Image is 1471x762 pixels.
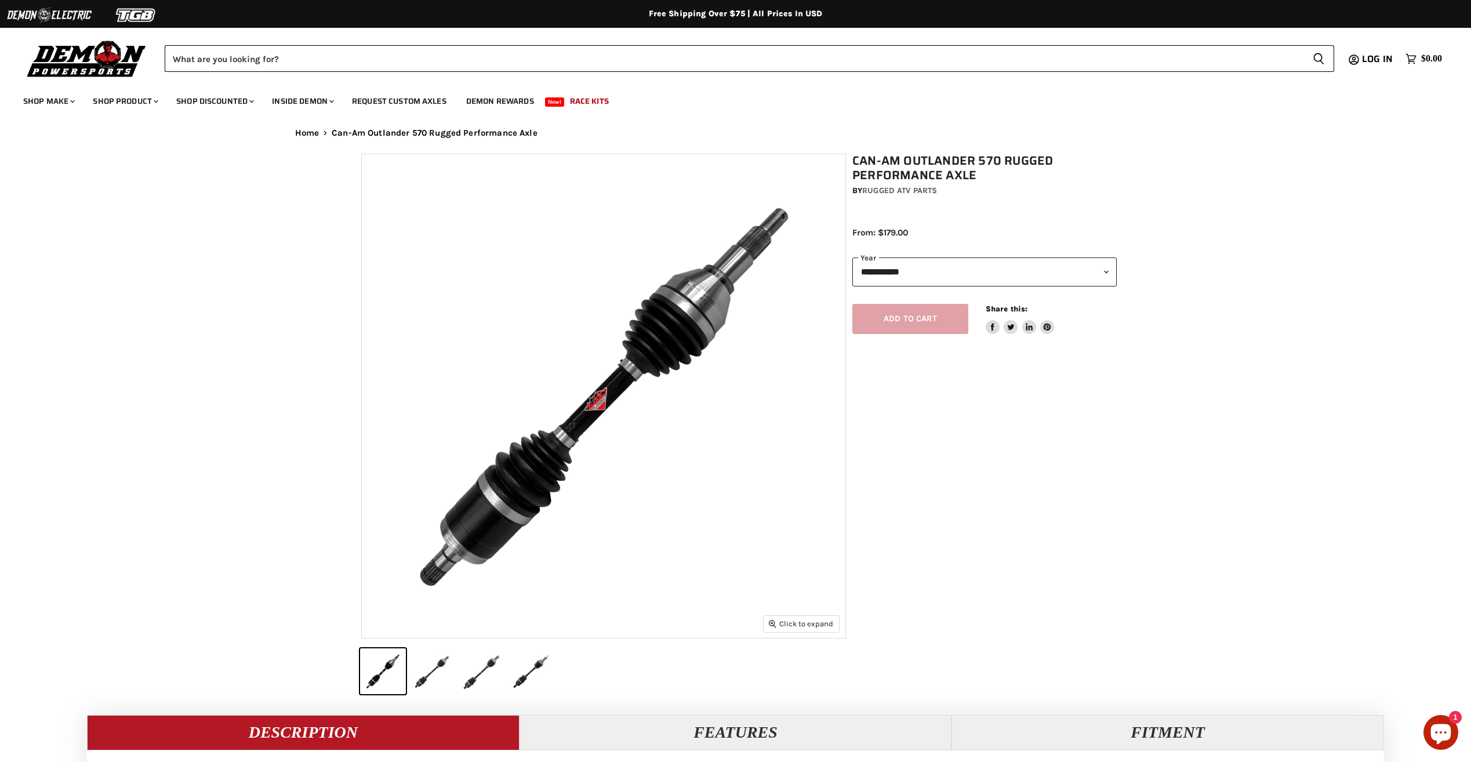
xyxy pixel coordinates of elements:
[457,89,543,113] a: Demon Rewards
[951,715,1384,750] button: Fitment
[986,304,1055,335] aside: Share this:
[165,45,1334,72] form: Product
[23,38,150,79] img: Demon Powersports
[343,89,455,113] a: Request Custom Axles
[561,89,618,113] a: Race Kits
[769,619,833,628] span: Click to expand
[508,648,554,694] button: Can-Am Outlander 570 Rugged Performance Axle thumbnail
[14,89,82,113] a: Shop Make
[6,4,93,26] img: Demon Electric Logo 2
[1420,715,1462,753] inbox-online-store-chat: Shopify online store chat
[84,89,165,113] a: Shop Product
[1421,53,1442,64] span: $0.00
[852,257,1117,286] select: year
[332,128,537,138] span: Can-Am Outlander 570 Rugged Performance Axle
[852,184,1117,197] div: by
[852,227,908,238] span: From: $179.00
[1362,52,1393,66] span: Log in
[87,715,520,750] button: Description
[986,304,1027,313] span: Share this:
[360,648,406,694] button: Can-Am Outlander 570 Rugged Performance Axle thumbnail
[1357,54,1400,64] a: Log in
[362,154,845,638] img: Can-Am Outlander 570 Rugged Performance Axle
[263,89,341,113] a: Inside Demon
[165,45,1303,72] input: Search
[1303,45,1334,72] button: Search
[459,648,504,694] button: Can-Am Outlander 570 Rugged Performance Axle thumbnail
[14,85,1439,113] ul: Main menu
[272,128,1200,138] nav: Breadcrumbs
[409,648,455,694] button: Can-Am Outlander 570 Rugged Performance Axle thumbnail
[93,4,180,26] img: TGB Logo 2
[545,97,565,107] span: New!
[852,154,1117,183] h1: Can-Am Outlander 570 Rugged Performance Axle
[295,128,319,138] a: Home
[520,715,952,750] button: Features
[168,89,261,113] a: Shop Discounted
[272,9,1200,19] div: Free Shipping Over $75 | All Prices In USD
[862,186,937,195] a: Rugged ATV Parts
[1400,50,1448,67] a: $0.00
[764,616,839,632] button: Click to expand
